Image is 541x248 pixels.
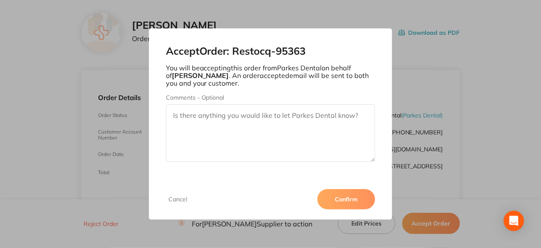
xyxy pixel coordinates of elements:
p: You will be accepting this order from Parkes Dental on behalf of . An order accepted email will b... [166,64,376,87]
button: Cancel [166,195,190,203]
div: Open Intercom Messenger [504,211,524,231]
h2: Accept Order: Restocq- 95363 [166,45,376,57]
label: Comments - Optional [166,94,376,101]
b: [PERSON_NAME] [172,71,229,80]
button: Confirm [317,189,375,209]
